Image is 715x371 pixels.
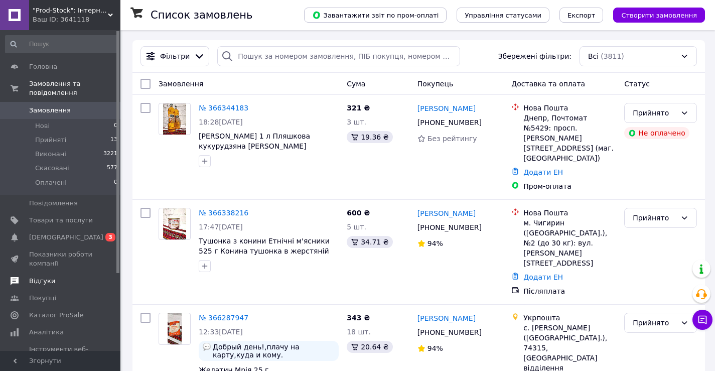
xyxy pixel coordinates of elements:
[415,115,484,130] div: [PHONE_NUMBER]
[29,345,93,363] span: Інструменти веб-майстра та SEO
[523,286,616,296] div: Післяплата
[417,208,476,218] a: [PERSON_NAME]
[624,80,650,88] span: Статус
[417,103,476,113] a: [PERSON_NAME]
[114,178,117,187] span: 0
[159,103,191,135] a: Фото товару
[159,80,203,88] span: Замовлення
[5,35,118,53] input: Пошук
[347,314,370,322] span: 343 ₴
[29,311,83,320] span: Каталог ProSale
[427,344,443,352] span: 94%
[203,343,211,351] img: :speech_balloon:
[567,12,596,19] span: Експорт
[160,51,190,61] span: Фільтри
[621,12,697,19] span: Створити замовлення
[613,8,705,23] button: Створити замовлення
[347,223,366,231] span: 5 шт.
[347,328,371,336] span: 18 шт.
[29,294,56,303] span: Покупці
[199,209,248,217] a: № 366338216
[159,313,191,345] a: Фото товару
[35,164,69,173] span: Скасовані
[633,317,676,328] div: Прийнято
[523,168,563,176] a: Додати ЕН
[29,62,57,71] span: Головна
[601,52,624,60] span: (3811)
[312,11,439,20] span: Завантажити звіт по пром-оплаті
[29,79,120,97] span: Замовлення та повідомлення
[199,104,248,112] a: № 366344183
[35,121,50,131] span: Нові
[33,6,108,15] span: "Prod-Stock": Інтернет-магазин продуктів харчування та господарчих товарів
[523,181,616,191] div: Пром-оплата
[347,341,392,353] div: 20.64 ₴
[347,236,392,248] div: 34.71 ₴
[603,11,705,19] a: Створити замовлення
[523,208,616,218] div: Нова Пошта
[588,51,599,61] span: Всі
[105,233,115,241] span: 3
[159,208,191,240] a: Фото товару
[29,250,93,268] span: Показники роботи компанії
[107,164,117,173] span: 577
[199,132,310,160] a: [PERSON_NAME] 1 л Пляшкова кукурудзяна [PERSON_NAME] [PERSON_NAME]
[427,135,477,143] span: Без рейтингу
[415,325,484,339] div: [PHONE_NUMBER]
[199,237,335,265] a: Тушонка з конини Етнічні м'ясники 525 г Конина тушонка в жерстяній банці Натуральна тушонка з конини
[29,216,93,225] span: Товари та послуги
[151,9,252,21] h1: Список замовлень
[199,118,243,126] span: 18:28[DATE]
[415,220,484,234] div: [PHONE_NUMBER]
[199,223,243,231] span: 17:47[DATE]
[498,51,571,61] span: Збережені фільтри:
[457,8,549,23] button: Управління статусами
[199,314,248,322] a: № 366287947
[29,233,103,242] span: [DEMOGRAPHIC_DATA]
[29,106,71,115] span: Замовлення
[29,328,64,337] span: Аналітика
[427,239,443,248] span: 94%
[347,104,370,112] span: 321 ₴
[199,328,243,336] span: 12:33[DATE]
[347,118,366,126] span: 3 шт.
[163,103,187,135] img: Фото товару
[35,150,66,159] span: Виконані
[163,208,187,239] img: Фото товару
[633,212,676,223] div: Прийнято
[523,313,616,323] div: Укрпошта
[35,178,67,187] span: Оплачені
[559,8,604,23] button: Експорт
[347,131,392,143] div: 19.36 ₴
[465,12,541,19] span: Управління статусами
[168,313,182,344] img: Фото товару
[33,15,120,24] div: Ваш ID: 3641118
[304,8,447,23] button: Завантажити звіт по пром-оплаті
[29,277,55,286] span: Відгуки
[417,80,453,88] span: Покупець
[347,209,370,217] span: 600 ₴
[633,107,676,118] div: Прийнято
[35,136,66,145] span: Прийняті
[523,273,563,281] a: Додати ЕН
[217,46,460,66] input: Пошук за номером замовлення, ПІБ покупця, номером телефону, Email, номером накладної
[692,310,712,330] button: Чат з покупцем
[29,199,78,208] span: Повідомлення
[110,136,117,145] span: 13
[417,313,476,323] a: [PERSON_NAME]
[624,127,689,139] div: Не оплачено
[213,343,335,359] span: Добрый день!,плачу на карту,куда и кому.
[523,218,616,268] div: м. Чигирин ([GEOGRAPHIC_DATA].), №2 (до 30 кг): вул. [PERSON_NAME][STREET_ADDRESS]
[523,103,616,113] div: Нова Пошта
[114,121,117,131] span: 0
[511,80,585,88] span: Доставка та оплата
[523,113,616,163] div: Днепр, Почтомат №5429: просп. [PERSON_NAME][STREET_ADDRESS] (маг. [GEOGRAPHIC_DATA])
[347,80,365,88] span: Cума
[103,150,117,159] span: 3221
